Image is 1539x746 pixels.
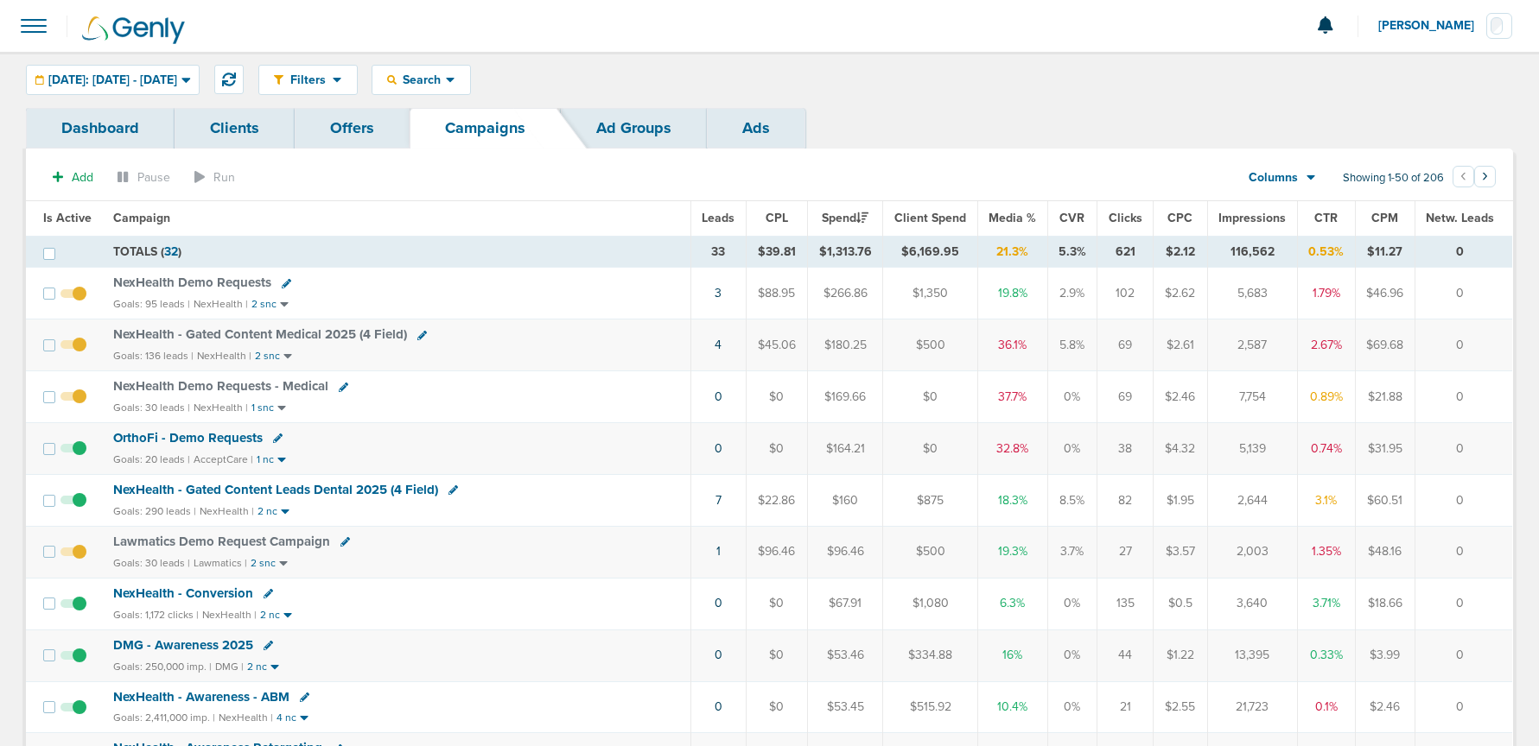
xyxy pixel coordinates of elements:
td: 0% [1047,681,1097,733]
small: Goals: 2,411,000 imp. | [113,711,215,724]
td: $0 [746,681,808,733]
td: 135 [1097,578,1154,629]
td: $0 [746,578,808,629]
span: Impressions [1218,211,1286,225]
td: 7,754 [1207,371,1297,423]
td: $2.62 [1154,268,1208,319]
td: 0 [1415,681,1512,733]
td: 0 [1415,578,1512,629]
td: $500 [883,526,977,578]
a: 3 [715,286,722,300]
td: $96.46 [746,526,808,578]
td: $3.57 [1154,526,1208,578]
span: NexHealth - Awareness - ABM [113,689,289,705]
td: 21.3% [977,236,1047,268]
td: $180.25 [808,319,883,371]
span: Client Spend [894,211,966,225]
span: Spend [822,211,868,225]
td: $160 [808,474,883,526]
td: $22.86 [746,474,808,526]
td: $0 [746,371,808,423]
a: 0 [715,648,722,662]
td: 2,644 [1207,474,1297,526]
td: 19.3% [977,526,1047,578]
td: 3.1% [1298,474,1356,526]
small: 2 snc [251,557,276,570]
td: $46.96 [1355,268,1415,319]
td: $88.95 [746,268,808,319]
small: Goals: 136 leads | [113,350,194,363]
span: NexHealth - Conversion [113,585,253,601]
td: $4.32 [1154,423,1208,475]
span: Leads [702,211,735,225]
small: 2 nc [258,505,277,518]
a: 1 [716,544,721,559]
span: NexHealth - Gated Content Leads Dental 2025 (4 Field) [113,482,438,497]
td: $60.51 [1355,474,1415,526]
span: CVR [1059,211,1084,225]
td: $1.22 [1154,629,1208,681]
a: 4 [715,338,722,352]
td: $0 [746,423,808,475]
td: 21,723 [1207,681,1297,733]
span: Is Active [43,211,92,225]
td: 6.3% [977,578,1047,629]
td: $6,169.95 [883,236,977,268]
td: 2.9% [1047,268,1097,319]
small: DMG | [215,661,244,673]
td: 0 [1415,268,1512,319]
a: 0 [715,699,722,714]
td: $53.45 [808,681,883,733]
td: 3.7% [1047,526,1097,578]
td: 0.33% [1298,629,1356,681]
span: OrthoFi - Demo Requests [113,430,263,446]
small: Goals: 95 leads | [113,298,190,311]
a: 7 [715,493,722,508]
span: Showing 1-50 of 206 [1343,171,1444,186]
td: $2.46 [1154,371,1208,423]
small: AcceptCare | [194,453,253,465]
td: 5,139 [1207,423,1297,475]
span: CPC [1167,211,1192,225]
span: Lawmatics Demo Request Campaign [113,534,330,549]
td: 1.35% [1298,526,1356,578]
td: $1,313.76 [808,236,883,268]
td: 82 [1097,474,1154,526]
small: NexHealth | [219,711,273,724]
span: CPM [1371,211,1398,225]
span: Campaign [113,211,170,225]
td: $69.68 [1355,319,1415,371]
td: $0 [883,371,977,423]
td: 0.1% [1298,681,1356,733]
td: 1.79% [1298,268,1356,319]
a: Clients [175,108,295,149]
td: 0 [1415,236,1512,268]
span: NexHealth - Gated Content Medical 2025 (4 Field) [113,326,407,342]
small: NexHealth | [194,298,248,310]
td: 2,587 [1207,319,1297,371]
td: $2.55 [1154,681,1208,733]
td: 3.71% [1298,578,1356,629]
td: 102 [1097,268,1154,319]
td: 0 [1415,319,1512,371]
td: 8.5% [1047,474,1097,526]
a: Dashboard [26,108,175,149]
small: Goals: 250,000 imp. | [113,661,212,673]
td: $1.95 [1154,474,1208,526]
td: 37.7% [977,371,1047,423]
td: $31.95 [1355,423,1415,475]
td: $0 [746,629,808,681]
td: $2.12 [1154,236,1208,268]
td: 19.8% [977,268,1047,319]
td: 5.8% [1047,319,1097,371]
td: 13,395 [1207,629,1297,681]
td: 0 [1415,371,1512,423]
td: 69 [1097,319,1154,371]
td: $11.27 [1355,236,1415,268]
td: 44 [1097,629,1154,681]
small: NexHealth | [194,401,248,414]
td: 5.3% [1047,236,1097,268]
td: 0% [1047,629,1097,681]
td: $2.61 [1154,319,1208,371]
td: $0.5 [1154,578,1208,629]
